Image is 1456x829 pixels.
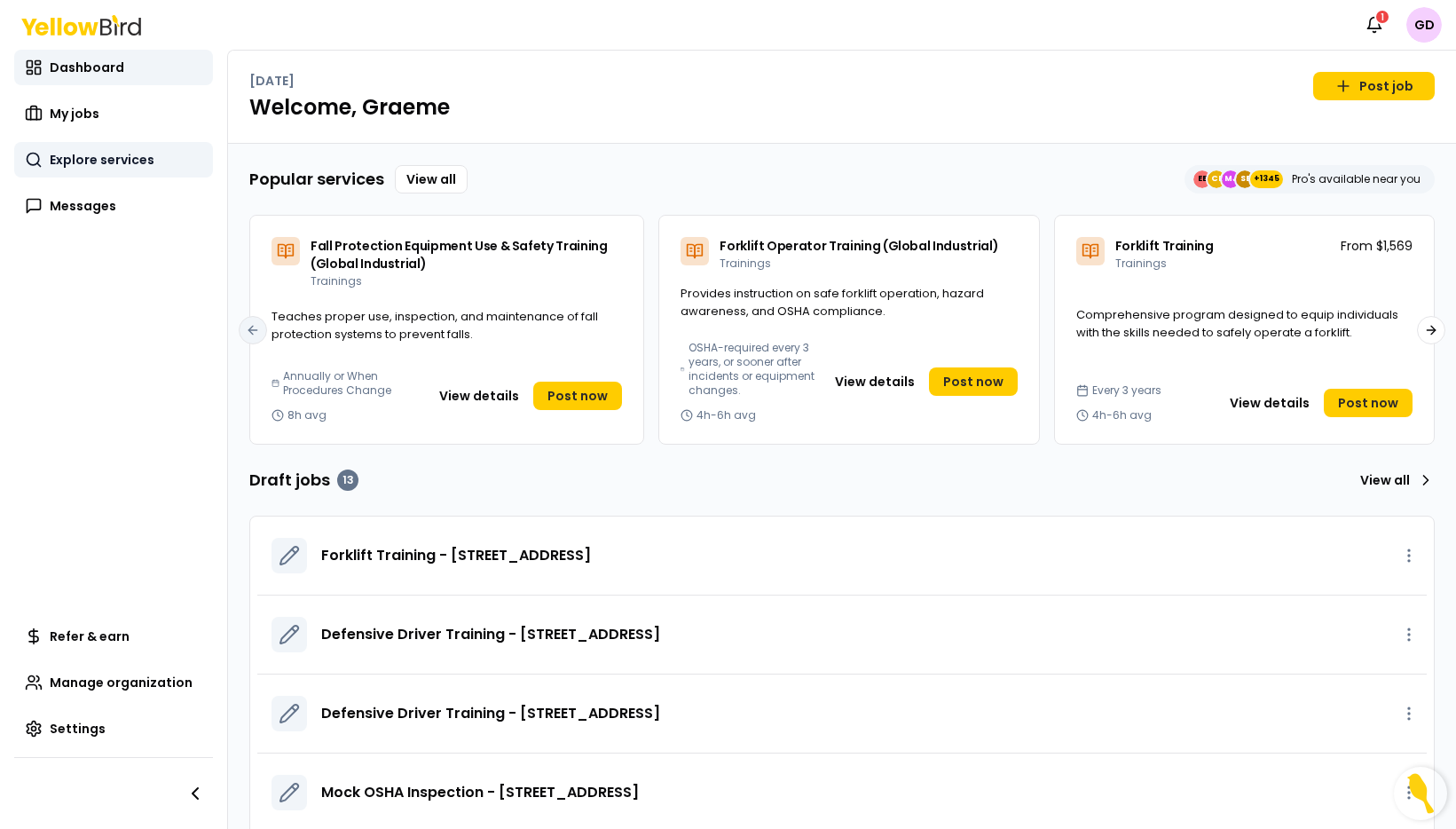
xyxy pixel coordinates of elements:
button: Open Resource Center [1394,767,1447,820]
span: My jobs [50,105,99,122]
a: Post now [533,382,622,410]
p: Pro's available near you [1292,172,1421,186]
a: Messages [14,188,213,224]
div: 1 [1374,9,1390,25]
a: Dashboard [14,50,213,85]
a: Post now [929,367,1018,396]
span: Post now [1338,394,1398,412]
a: Manage organization [14,665,213,700]
div: 13 [337,470,358,491]
a: View all [1353,466,1435,494]
a: Forklift Training - [STREET_ADDRESS] [321,545,591,566]
a: My jobs [14,96,213,131]
button: View details [1219,389,1320,417]
span: Refer & earn [50,628,130,645]
a: Refer & earn [14,619,213,654]
span: Post now [547,387,608,405]
button: View details [824,367,925,396]
a: View all [395,165,468,193]
a: Defensive Driver Training - [STREET_ADDRESS] [321,624,660,645]
span: Manage organization [50,674,193,691]
span: Comprehensive program designed to equip individuals with the skills needed to safely operate a fo... [1076,306,1398,341]
span: GD [1406,7,1442,43]
h3: Popular services [249,167,384,192]
span: Annually or When Procedures Change [283,369,421,398]
span: Messages [50,197,116,215]
button: View details [429,382,530,410]
span: 4h-6h avg [1092,408,1152,422]
a: Post now [1324,389,1413,417]
span: Settings [50,720,106,738]
a: Settings [14,711,213,746]
span: EE [1193,170,1211,188]
span: OSHA-required every 3 years, or sooner after incidents or equipment changes. [689,341,817,398]
span: Trainings [720,256,771,271]
span: Every 3 years [1092,383,1161,398]
h1: Welcome, Graeme [249,93,1435,122]
h3: Draft jobs [249,468,358,493]
span: +1345 [1254,170,1279,188]
span: MJ [1222,170,1240,188]
a: Mock OSHA Inspection - [STREET_ADDRESS] [321,782,639,803]
span: Fall Protection Equipment Use & Safety Training (Global Industrial) [311,237,608,272]
a: Post job [1313,72,1435,100]
span: Provides instruction on safe forklift operation, hazard awareness, and OSHA compliance. [681,285,984,320]
p: From $1,569 [1341,237,1413,255]
span: CE [1208,170,1225,188]
span: SE [1236,170,1254,188]
a: Explore services [14,142,213,178]
span: Post now [943,373,1003,391]
span: Trainings [311,273,362,288]
span: Dashboard [50,59,124,76]
span: 8h avg [287,408,327,422]
span: Forklift Operator Training (Global Industrial) [720,237,998,255]
a: Defensive Driver Training - [STREET_ADDRESS] [321,703,660,724]
span: 4h-6h avg [697,408,756,422]
span: Trainings [1115,256,1167,271]
span: Teaches proper use, inspection, and maintenance of fall protection systems to prevent falls. [272,308,598,343]
span: Explore services [50,151,154,169]
button: 1 [1357,7,1392,43]
span: Forklift Training [1115,237,1214,255]
p: [DATE] [249,72,295,90]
